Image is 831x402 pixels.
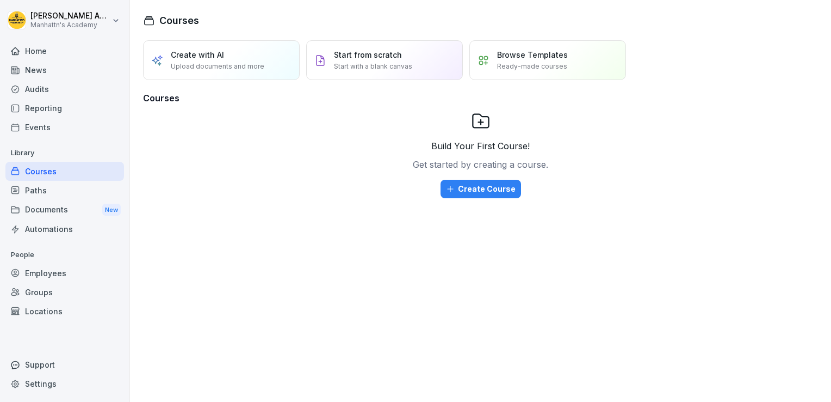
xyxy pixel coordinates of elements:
p: Create with AI [171,49,224,60]
div: Support [5,355,124,374]
a: Settings [5,374,124,393]
p: Manhattn's Academy [30,21,110,29]
div: Create Course [446,183,516,195]
a: Courses [5,162,124,181]
div: Documents [5,200,124,220]
p: Start with a blank canvas [334,62,412,71]
button: Create Course [441,180,521,198]
p: Build Your First Course! [431,139,530,153]
p: [PERSON_NAME] Admin [30,11,110,21]
a: News [5,60,124,80]
a: Audits [5,80,124,99]
p: Ready-made courses [497,62,567,71]
a: DocumentsNew [5,200,124,220]
p: People [5,246,124,264]
p: Start from scratch [334,49,402,60]
a: Locations [5,302,124,321]
a: Events [5,118,124,137]
div: New [102,204,121,216]
a: Automations [5,220,124,239]
a: Reporting [5,99,124,118]
h3: Courses [143,92,818,105]
p: Get started by creating a course. [413,158,548,171]
p: Library [5,144,124,162]
a: Paths [5,181,124,200]
p: Upload documents and more [171,62,264,71]
a: Groups [5,283,124,302]
h1: Courses [159,13,199,28]
p: Browse Templates [497,49,568,60]
a: Employees [5,264,124,283]
a: Home [5,41,124,60]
